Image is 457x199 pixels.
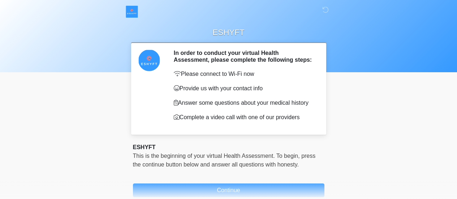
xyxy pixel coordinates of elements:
h2: In order to conduct your virtual Health Assessment, please complete the following steps: [174,49,314,63]
img: Agent Avatar [138,49,160,71]
button: Continue [133,183,324,197]
span: This is the beginning of your virtual Health Assessment. ﻿﻿﻿﻿﻿﻿To begin, ﻿﻿﻿﻿﻿﻿﻿﻿﻿﻿﻿﻿﻿﻿﻿﻿﻿﻿press ... [133,153,316,168]
div: ESHYFT [133,143,324,152]
p: Provide us with your contact info [174,84,314,93]
img: ESHYFT Logo [126,5,138,18]
p: Please connect to Wi-Fi now [174,70,314,78]
p: Complete a video call with one of our providers [174,113,314,122]
h1: ESHYFT [128,26,330,39]
p: Answer some questions about your medical history [174,99,314,107]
